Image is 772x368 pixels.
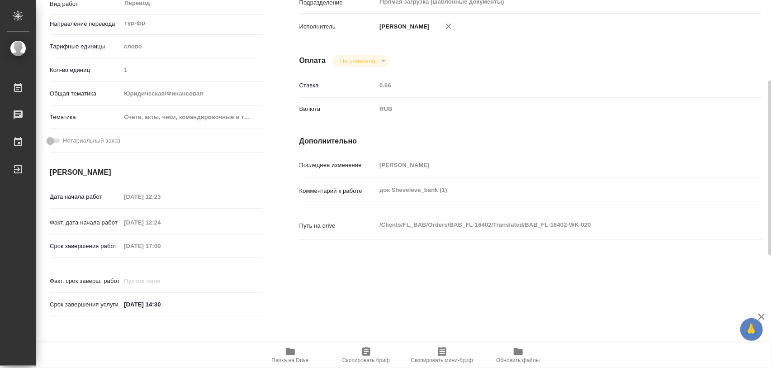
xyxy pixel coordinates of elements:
[411,357,473,363] span: Скопировать мини-бриф
[50,277,121,286] p: Факт. срок заверш. работ
[342,357,390,363] span: Скопировать бриф
[121,190,200,203] input: Пустое поле
[740,318,763,341] button: 🙏
[272,357,309,363] span: Папка на Drive
[252,343,328,368] button: Папка на Drive
[299,186,377,196] p: Комментарий к работе
[50,42,121,51] p: Тарифные единицы
[121,39,263,54] div: слово
[376,182,723,198] textarea: док Sheveleva_bank (1)
[376,22,430,31] p: [PERSON_NAME]
[299,22,377,31] p: Исполнитель
[121,216,200,229] input: Пустое поле
[376,158,723,172] input: Пустое поле
[376,217,723,233] textarea: /Clients/FL_BAB/Orders/BAB_FL-16402/Translated/BAB_FL-16402-WK-020
[121,239,200,253] input: Пустое поле
[299,105,377,114] p: Валюта
[121,274,200,287] input: Пустое поле
[299,81,377,90] p: Ставка
[121,110,263,125] div: Счета, акты, чеки, командировочные и таможенные документы
[439,16,459,36] button: Удалить исполнителя
[299,55,326,66] h4: Оплата
[121,86,263,101] div: Юридическая/Финансовая
[376,101,723,117] div: RUB
[744,320,759,339] span: 🙏
[50,218,121,227] p: Факт. дата начала работ
[50,89,121,98] p: Общая тематика
[50,113,121,122] p: Тематика
[299,136,762,147] h4: Дополнительно
[121,63,263,76] input: Пустое поле
[50,192,121,201] p: Дата начала работ
[376,79,723,92] input: Пустое поле
[50,300,121,309] p: Срок завершения услуги
[50,167,263,178] h4: [PERSON_NAME]
[328,343,404,368] button: Скопировать бриф
[299,161,377,170] p: Последнее изменение
[404,343,480,368] button: Скопировать мини-бриф
[333,55,388,67] div: Не оплачена
[480,343,556,368] button: Обновить файлы
[50,242,121,251] p: Срок завершения работ
[50,19,121,29] p: Направление перевода
[121,298,200,311] input: ✎ Введи что-нибудь
[299,221,377,230] p: Путь на drive
[50,66,121,75] p: Кол-во единиц
[63,136,120,145] span: Нотариальный заказ
[496,357,540,363] span: Обновить файлы
[337,57,378,65] button: Не оплачена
